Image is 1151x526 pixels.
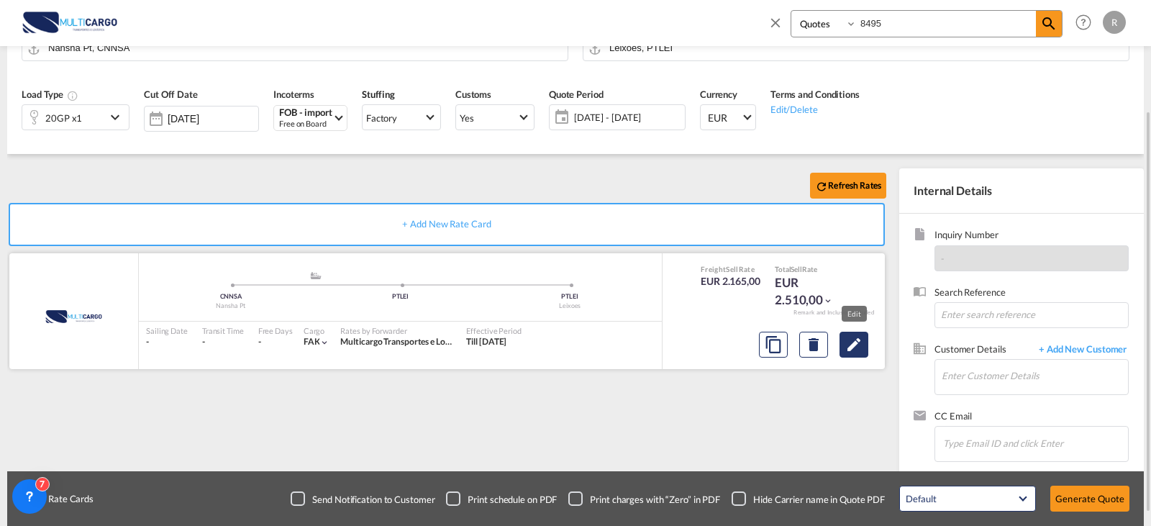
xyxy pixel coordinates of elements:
[319,337,329,348] md-icon: icon-chevron-down
[362,89,395,100] span: Stuffing
[106,109,128,126] md-icon: icon-chevron-down
[258,336,261,348] div: -
[362,104,441,130] md-select: Select Stuffing: Factory
[202,325,244,336] div: Transit Time
[273,89,314,100] span: Incoterms
[168,113,258,124] input: Select
[485,301,655,311] div: Leixoes
[446,491,557,506] md-checkbox: Checkbox No Ink
[455,104,534,130] md-select: Select Customs: Yes
[1032,343,1129,359] span: + Add New Customer
[41,492,94,505] span: Rate Cards
[770,89,860,100] span: Terms and Conditions
[146,301,316,311] div: Nansha Pt
[934,302,1129,328] input: Enter search reference
[1071,10,1096,35] span: Help
[828,180,881,191] b: Refresh Rates
[590,493,720,506] div: Print charges with “Zero” in PDF
[570,107,685,127] span: [DATE] - [DATE]
[700,89,737,100] span: Currency
[258,325,293,336] div: Free Days
[291,491,435,506] md-checkbox: Checkbox No Ink
[768,14,783,30] md-icon: icon-close
[273,105,347,131] md-select: Select Incoterms: FOB - import Free on Board
[460,112,474,124] div: Yes
[583,35,1129,61] md-input-container: Leixoes, PTLEI
[568,491,720,506] md-checkbox: Checkbox No Ink
[732,491,885,506] md-checkbox: Checkbox No Ink
[340,336,469,347] span: Multicargo Transportes e Logistica
[340,336,452,348] div: Multicargo Transportes e Logistica
[307,272,324,279] md-icon: assets/icons/custom/ship-fill.svg
[48,35,560,60] input: Search by Door/Port
[857,11,1036,36] input: Enter Quotation Number
[279,107,332,118] div: FOB - import
[22,35,568,61] md-input-container: Nansha Pt, CNNSA
[775,264,847,274] div: Total Rate
[574,111,681,124] span: [DATE] - [DATE]
[9,203,885,246] div: + Add New Rate Card
[146,336,188,348] div: -
[783,309,885,317] div: Remark and Inclusion included
[753,493,885,506] div: Hide Carrier name in Quote PDF
[934,228,1129,245] span: Inquiry Number
[22,104,129,130] div: 20GP x1icon-chevron-down
[941,253,945,264] span: -
[768,10,791,45] span: icon-close
[466,336,506,347] span: Till [DATE]
[726,265,738,273] span: Sell
[144,89,198,100] span: Cut Off Date
[312,493,435,506] div: Send Notification to Customer
[609,35,1122,60] input: Search by Door/Port
[1103,11,1126,34] div: R
[942,360,1128,392] input: Enter Customer Details
[934,343,1032,359] span: Customer Details
[765,336,782,353] md-icon: assets/icons/custom/copyQuote.svg
[1050,486,1129,512] button: Generate Quote
[1036,11,1062,37] span: icon-magnify
[840,332,868,358] button: Edit
[791,265,802,273] span: Sell
[899,168,1144,213] div: Internal Details
[466,325,521,336] div: Effective Period
[146,292,316,301] div: CNNSA
[906,493,936,504] div: Default
[815,180,828,193] md-icon: icon-refresh
[304,336,320,347] span: FAK
[1071,10,1103,36] div: Help
[799,332,828,358] button: Delete
[1040,15,1057,32] md-icon: icon-magnify
[455,89,491,100] span: Customs
[701,264,760,274] div: Freight Rate
[770,101,860,116] div: Edit/Delete
[934,286,1129,302] span: Search Reference
[943,428,1087,458] input: Chips input.
[27,299,122,335] img: MultiCargo
[842,306,867,322] md-tooltip: Edit
[468,493,557,506] div: Print schedule on PDF
[279,118,332,129] div: Free on Board
[22,89,78,100] span: Load Type
[708,111,741,125] span: EUR
[45,108,82,128] div: 20GP x1
[146,325,188,336] div: Sailing Date
[316,292,486,301] div: PTLEI
[304,325,330,336] div: Cargo
[366,112,397,124] div: Factory
[823,296,833,306] md-icon: icon-chevron-down
[550,109,567,126] md-icon: icon-calendar
[941,427,1128,458] md-chips-wrap: Chips container. Enter the text area, then type text, and press enter to add a chip.
[775,274,847,309] div: EUR 2.510,00
[701,274,760,289] div: EUR 2.165,00
[700,104,756,130] md-select: Select Currency: € EUREuro
[340,325,452,336] div: Rates by Forwarder
[810,173,886,199] button: icon-refreshRefresh Rates
[202,336,244,348] div: -
[759,332,788,358] button: Copy
[402,218,491,230] span: + Add New Rate Card
[466,336,506,348] div: Till 12 Oct 2025
[22,6,119,39] img: 82db67801a5411eeacfdbd8acfa81e61.png
[934,409,1129,426] span: CC Email
[67,90,78,101] md-icon: icon-information-outline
